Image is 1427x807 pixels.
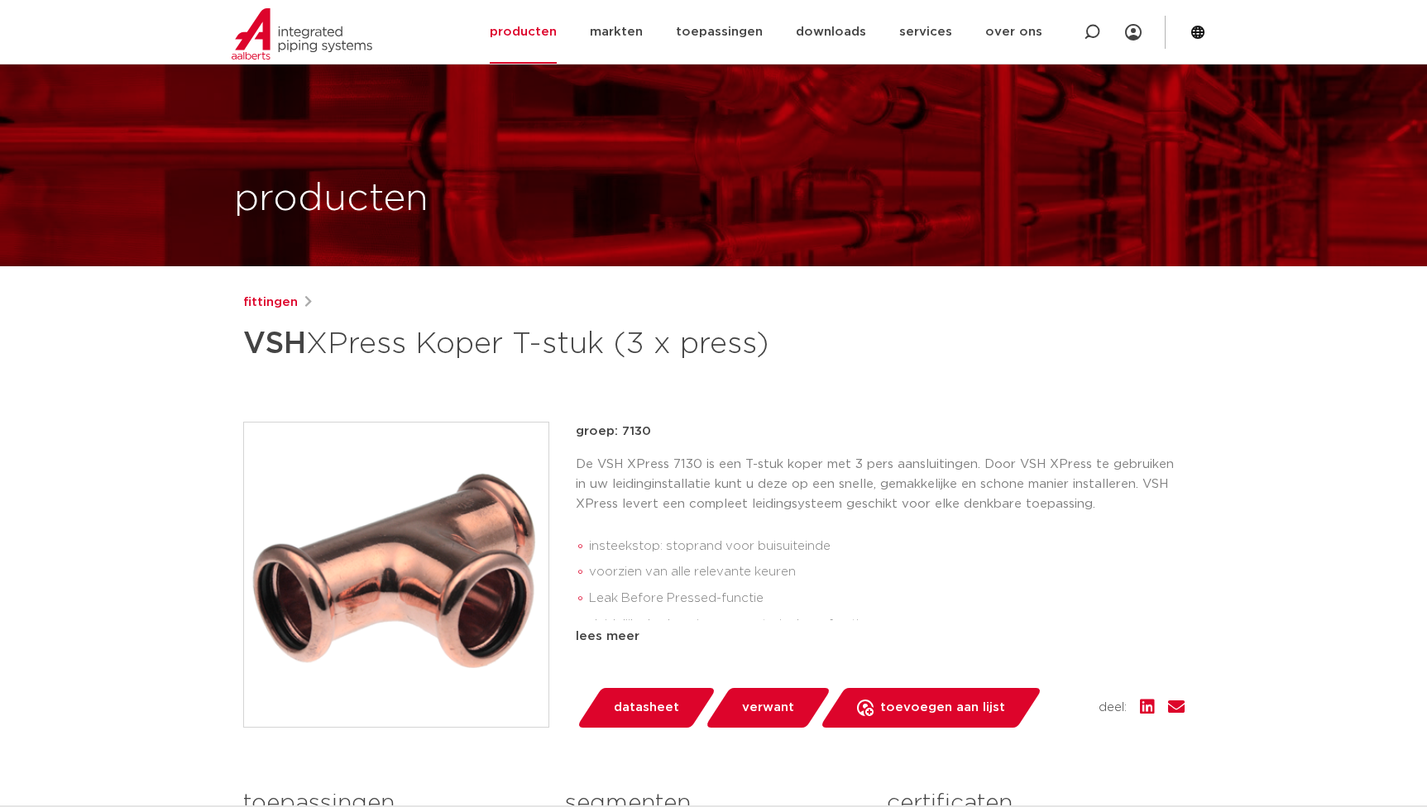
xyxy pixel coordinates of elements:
[589,559,1185,585] li: voorzien van alle relevante keuren
[589,533,1185,560] li: insteekstop: stoprand voor buisuiteinde
[244,423,548,727] img: Product Image for VSH XPress Koper T-stuk (3 x press)
[704,688,831,728] a: verwant
[576,422,1185,442] p: groep: 7130
[589,585,1185,612] li: Leak Before Pressed-functie
[234,173,429,226] h1: producten
[1099,698,1127,718] span: deel:
[243,293,298,313] a: fittingen
[742,695,794,721] span: verwant
[589,612,1185,638] li: duidelijke herkenning van materiaal en afmeting
[576,627,1185,647] div: lees meer
[243,319,864,369] h1: XPress Koper T-stuk (3 x press)
[614,695,679,721] span: datasheet
[880,695,1005,721] span: toevoegen aan lijst
[576,688,716,728] a: datasheet
[243,329,306,359] strong: VSH
[576,455,1185,514] p: De VSH XPress 7130 is een T-stuk koper met 3 pers aansluitingen. Door VSH XPress te gebruiken in ...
